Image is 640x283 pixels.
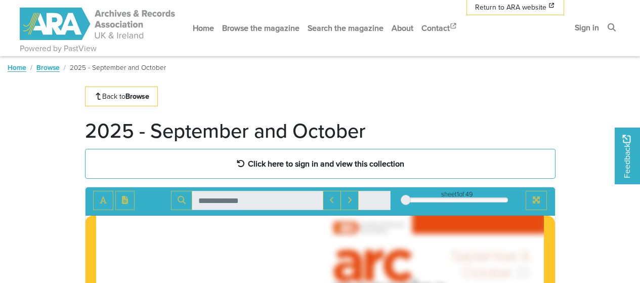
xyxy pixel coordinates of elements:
a: Sign in [571,14,603,41]
button: Next Match [340,191,359,210]
a: ARA - ARC Magazine | Powered by PastView logo [20,2,177,46]
a: Search the magazine [304,15,388,42]
strong: Click here to sign in and view this collection [248,158,404,169]
a: Would you like to provide feedback? [615,128,640,184]
button: Toggle text selection (Alt+T) [93,191,113,210]
span: Return to ARA website [475,2,546,13]
span: Feedback [621,135,633,178]
a: Contact [417,15,462,42]
button: Search [171,191,192,210]
button: Previous Match [323,191,341,210]
a: Home [189,15,218,42]
a: About [388,15,417,42]
button: Open transcription window [115,191,135,210]
strong: Browse [125,91,149,101]
span: 2025 - September and October [70,62,166,72]
div: sheet of 49 [406,189,508,199]
a: Browse the magazine [218,15,304,42]
a: Browse [36,62,60,72]
a: Back toBrowse [85,87,158,106]
img: ARA - ARC Magazine | Powered by PastView [20,8,177,40]
button: Full screen mode [526,191,547,210]
h1: 2025 - September and October [85,118,366,143]
a: Powered by PastView [20,43,97,55]
input: Search for [192,191,323,210]
a: Home [8,62,26,72]
span: 1 [457,189,459,199]
a: Click here to sign in and view this collection [85,149,556,179]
